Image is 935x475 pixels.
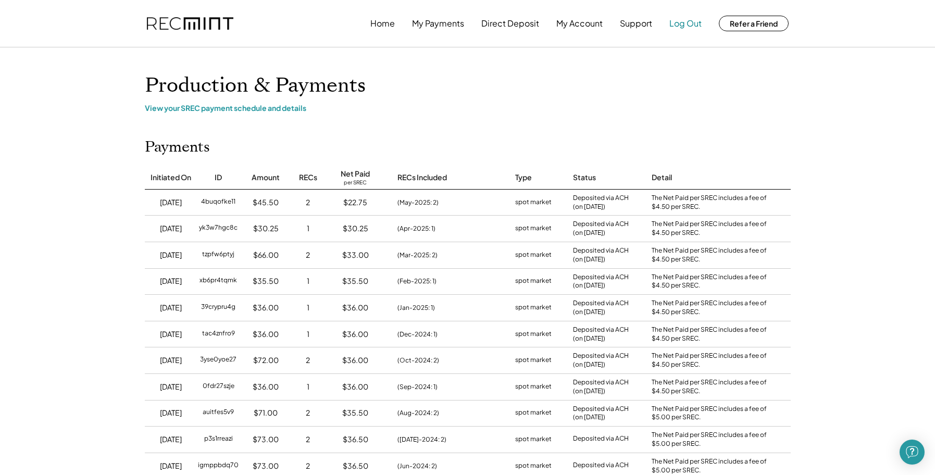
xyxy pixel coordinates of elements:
[160,223,182,234] div: [DATE]
[573,378,629,396] div: Deposited via ACH (on [DATE])
[145,103,791,113] div: View your SREC payment schedule and details
[515,197,552,208] div: spot market
[307,276,309,286] div: 1
[253,250,279,260] div: $66.00
[397,224,435,233] div: (Apr-2025: 1)
[573,194,629,211] div: Deposited via ACH (on [DATE])
[203,382,234,392] div: 0fdr27szje
[652,273,771,291] div: The Net Paid per SREC includes a fee of $4.50 per SREC.
[253,329,279,340] div: $36.00
[342,250,369,260] div: $33.00
[397,461,437,471] div: (Jun-2024: 2)
[573,434,629,445] div: Deposited via ACH
[151,172,191,183] div: Initiated On
[307,329,309,340] div: 1
[343,197,367,208] div: $22.75
[342,382,368,392] div: $36.00
[515,276,552,286] div: spot market
[341,169,370,179] div: Net Paid
[652,194,771,211] div: The Net Paid per SREC includes a fee of $4.50 per SREC.
[652,172,672,183] div: Detail
[397,382,438,392] div: (Sep-2024: 1)
[199,223,238,234] div: yk3w7hgc8c
[306,197,310,208] div: 2
[652,352,771,369] div: The Net Paid per SREC includes a fee of $4.50 per SREC.
[342,329,368,340] div: $36.00
[515,303,552,313] div: spot market
[342,355,368,366] div: $36.00
[203,408,234,418] div: auitfes5v9
[397,356,439,365] div: (Oct-2024: 2)
[397,330,438,339] div: (Dec-2024: 1)
[215,172,222,183] div: ID
[573,220,629,238] div: Deposited via ACH (on [DATE])
[200,355,236,366] div: 3yse0yoe27
[160,276,182,286] div: [DATE]
[652,246,771,264] div: The Net Paid per SREC includes a fee of $4.50 per SREC.
[253,303,279,313] div: $36.00
[160,329,182,340] div: [DATE]
[397,303,435,312] div: (Jan-2025: 1)
[515,434,552,445] div: spot market
[573,352,629,369] div: Deposited via ACH (on [DATE])
[481,13,539,34] button: Direct Deposit
[515,408,552,418] div: spot market
[652,457,771,475] div: The Net Paid per SREC includes a fee of $5.00 per SREC.
[160,382,182,392] div: [DATE]
[160,197,182,208] div: [DATE]
[253,355,279,366] div: $72.00
[573,246,629,264] div: Deposited via ACH (on [DATE])
[204,434,233,445] div: p3s1rreazi
[201,303,235,313] div: 39crypru4g
[160,434,182,445] div: [DATE]
[307,223,309,234] div: 1
[652,299,771,317] div: The Net Paid per SREC includes a fee of $4.50 per SREC.
[573,405,629,422] div: Deposited via ACH (on [DATE])
[370,13,395,34] button: Home
[343,223,368,234] div: $30.25
[719,16,789,31] button: Refer a Friend
[252,172,280,183] div: Amount
[306,408,310,418] div: 2
[620,13,652,34] button: Support
[306,355,310,366] div: 2
[652,326,771,343] div: The Net Paid per SREC includes a fee of $4.50 per SREC.
[397,408,439,418] div: (Aug-2024: 2)
[669,13,702,34] button: Log Out
[160,461,182,471] div: [DATE]
[573,172,596,183] div: Status
[160,303,182,313] div: [DATE]
[160,250,182,260] div: [DATE]
[556,13,603,34] button: My Account
[306,434,310,445] div: 2
[343,434,368,445] div: $36.50
[253,197,279,208] div: $45.50
[160,355,182,366] div: [DATE]
[573,273,629,291] div: Deposited via ACH (on [DATE])
[412,13,464,34] button: My Payments
[253,382,279,392] div: $36.00
[652,431,771,448] div: The Net Paid per SREC includes a fee of $5.00 per SREC.
[253,434,279,445] div: $73.00
[573,326,629,343] div: Deposited via ACH (on [DATE])
[147,17,233,30] img: recmint-logotype%403x.png
[344,179,367,187] div: per SREC
[253,461,279,471] div: $73.00
[299,172,317,183] div: RECs
[397,198,439,207] div: (May-2025: 2)
[515,461,552,471] div: spot market
[342,303,368,313] div: $36.00
[652,405,771,422] div: The Net Paid per SREC includes a fee of $5.00 per SREC.
[202,250,234,260] div: tzpfw6ptyj
[307,382,309,392] div: 1
[573,299,629,317] div: Deposited via ACH (on [DATE])
[253,276,279,286] div: $35.50
[900,440,925,465] div: Open Intercom Messenger
[306,250,310,260] div: 2
[198,461,239,471] div: igmppbdq70
[306,461,310,471] div: 2
[573,461,629,471] div: Deposited via ACH
[515,172,532,183] div: Type
[201,197,235,208] div: 4buqofke11
[397,435,446,444] div: ([DATE]-2024: 2)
